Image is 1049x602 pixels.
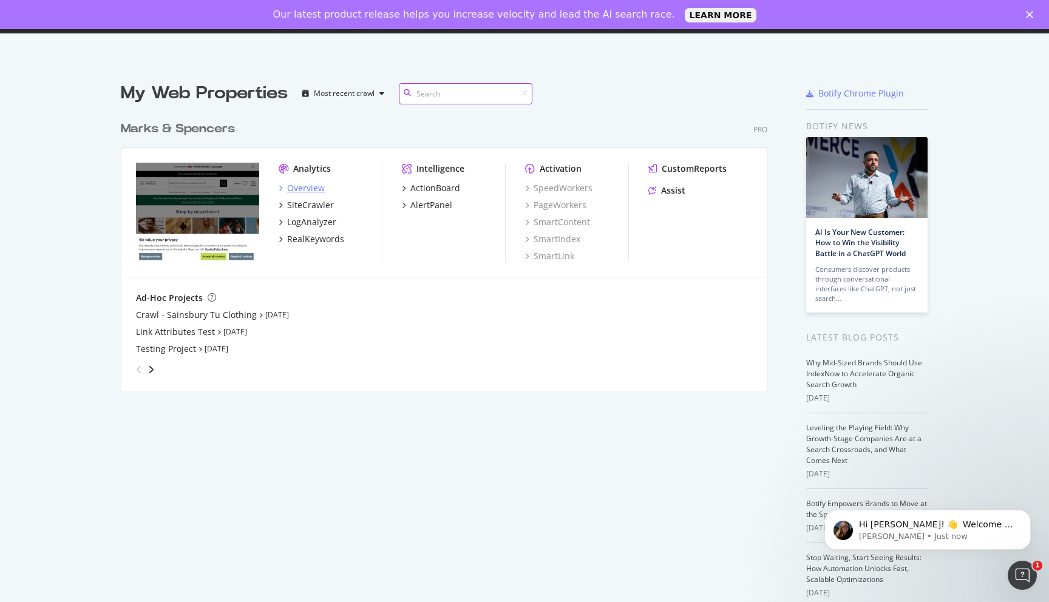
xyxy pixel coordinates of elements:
a: LogAnalyzer [279,216,336,228]
a: SpeedWorkers [525,182,592,194]
div: LogAnalyzer [287,216,336,228]
div: Assist [661,184,685,197]
div: Botify Chrome Plugin [818,87,904,100]
a: SmartLink [525,250,574,262]
div: Overview [287,182,325,194]
div: Activation [540,163,582,175]
a: Overview [279,182,325,194]
a: Why Mid-Sized Brands Should Use IndexNow to Accelerate Organic Search Growth [806,357,922,390]
div: Latest Blog Posts [806,331,928,344]
div: Marks & Spencers [121,120,235,138]
a: CustomReports [648,163,727,175]
div: ActionBoard [410,182,460,194]
a: Marks & Spencers [121,120,240,138]
div: grid [121,106,777,391]
div: Our latest product release helps you increase velocity and lead the AI search race. [273,8,675,21]
a: RealKeywords [279,233,344,245]
a: PageWorkers [525,199,586,211]
a: Crawl - Sainsbury Tu Clothing [136,309,257,321]
a: Botify Chrome Plugin [806,87,904,100]
div: [DATE] [806,468,928,479]
div: SiteCrawler [287,199,334,211]
input: Search [399,83,532,104]
div: Pro [753,124,767,135]
a: Leveling the Playing Field: Why Growth-Stage Companies Are at a Search Crossroads, and What Comes... [806,422,922,465]
a: Assist [648,184,685,197]
div: Intelligence [416,163,464,175]
a: Stop Waiting, Start Seeing Results: How Automation Unlocks Fast, Scalable Optimizations [806,552,922,584]
div: angle-left [131,360,147,379]
div: [DATE] [806,393,928,404]
div: [DATE] [806,587,928,598]
a: LEARN MORE [685,8,757,22]
a: [DATE] [205,343,228,354]
div: Close [1026,11,1038,18]
img: www.marksandspencer.com/ [136,163,259,261]
a: SmartIndex [525,233,580,245]
div: CustomReports [662,163,727,175]
a: SiteCrawler [279,199,334,211]
div: AlertPanel [410,199,452,211]
a: [DATE] [265,309,289,320]
div: angle-right [147,364,155,376]
a: [DATE] [223,326,247,337]
button: Most recent crawl [297,84,389,103]
a: AI Is Your New Customer: How to Win the Visibility Battle in a ChatGPT World [815,227,906,258]
div: Analytics [293,163,331,175]
span: 1 [1033,561,1042,570]
iframe: Intercom notifications message [806,484,1049,569]
div: Consumers discover products through conversational interfaces like ChatGPT, not just search… [815,265,918,303]
div: Ad-Hoc Projects [136,292,203,304]
div: RealKeywords [287,233,344,245]
a: Testing Project [136,343,196,355]
a: Link Attributes Test [136,326,215,338]
a: SmartContent [525,216,590,228]
iframe: Intercom live chat [1008,561,1037,590]
a: AlertPanel [402,199,452,211]
div: Botify news [806,120,928,133]
div: My Web Properties [121,81,288,106]
img: AI Is Your New Customer: How to Win the Visibility Battle in a ChatGPT World [806,137,928,218]
div: Most recent crawl [314,90,375,97]
a: ActionBoard [402,182,460,194]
